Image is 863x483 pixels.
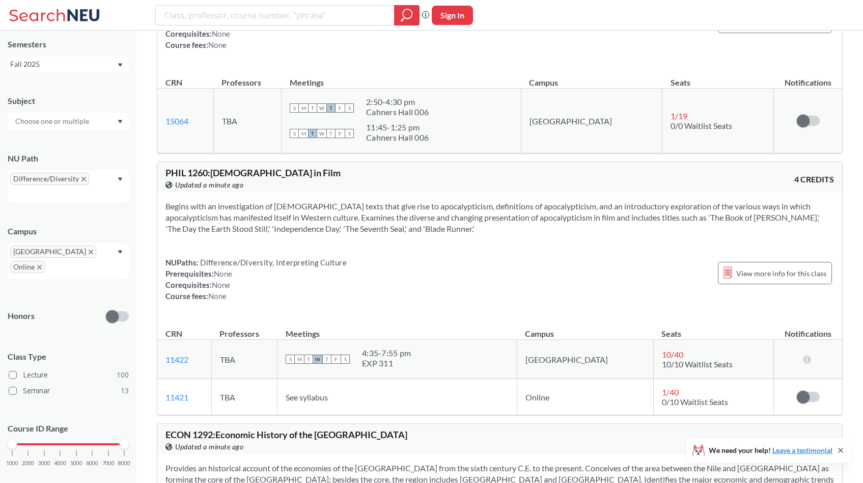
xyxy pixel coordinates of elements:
span: T [308,103,317,113]
span: None [208,291,227,301]
th: Meetings [277,318,517,340]
div: EXP 311 [362,358,411,368]
div: CRN [165,328,182,339]
div: Fall 2025Dropdown arrow [8,56,129,72]
td: TBA [213,89,282,153]
div: [GEOGRAPHIC_DATA]X to remove pillOnlineX to remove pillDropdown arrow [8,243,129,279]
div: Fall 2025 [10,59,117,70]
span: 6000 [86,461,98,466]
span: 1 / 40 [662,387,679,397]
input: Class, professor, course number, "phrase" [163,7,387,24]
span: F [336,103,345,113]
button: Sign In [432,6,473,25]
div: Dropdown arrow [8,113,129,130]
span: 4000 [54,461,66,466]
label: Lecture [9,368,129,382]
span: 10/10 Waitlist Seats [662,359,733,369]
p: Course ID Range [8,423,129,435]
span: 13 [121,385,129,396]
svg: X to remove pill [89,250,93,254]
svg: X to remove pill [81,177,86,181]
span: 10 / 40 [662,350,683,359]
div: 11:45 - 1:25 pm [366,122,429,132]
span: Updated a minute ago [175,179,243,191]
span: F [331,355,341,364]
th: Notifications [774,318,843,340]
span: PHIL 1260 : [DEMOGRAPHIC_DATA] in Film [165,167,341,178]
span: S [345,103,354,113]
span: [GEOGRAPHIC_DATA]X to remove pill [10,246,96,258]
span: 4 CREDITS [794,436,834,447]
th: Professors [213,67,282,89]
a: 15064 [165,116,188,126]
div: 2:50 - 4:30 pm [366,97,429,107]
td: [GEOGRAPHIC_DATA] [521,89,662,153]
div: NU Path [8,153,129,164]
a: Leave a testimonial [772,446,832,454]
span: Class Type [8,351,129,362]
span: T [326,103,336,113]
div: 4:35 - 7:55 pm [362,348,411,358]
span: T [304,355,313,364]
span: None [214,269,232,278]
span: Difference/DiversityX to remove pill [10,173,89,185]
span: W [317,103,326,113]
th: Seats [662,67,774,89]
th: Seats [653,318,773,340]
span: ECON 1292 : Economic History of the [GEOGRAPHIC_DATA] [165,429,407,440]
svg: Dropdown arrow [118,63,123,67]
th: Professors [211,318,277,340]
span: S [290,103,299,113]
th: Meetings [282,67,521,89]
span: S [290,129,299,138]
div: magnifying glass [394,5,420,25]
span: M [299,129,308,138]
span: We need your help! [709,447,832,454]
span: S [286,355,295,364]
a: 11421 [165,392,188,402]
span: Difference/Diversity, Interpreting Culture [199,258,347,267]
span: None [212,280,230,289]
div: NUPaths: Prerequisites: Corequisites: Course fees: [165,257,347,302]
span: T [322,355,331,364]
th: Notifications [774,67,843,89]
span: S [345,129,354,138]
span: Updated a minute ago [175,441,243,452]
span: OnlineX to remove pill [10,261,45,273]
span: T [308,129,317,138]
span: 0/10 Waitlist Seats [662,397,728,407]
div: Semesters [8,39,129,50]
a: 11422 [165,355,188,364]
span: See syllabus [286,392,328,402]
span: M [299,103,308,113]
td: Online [517,379,653,415]
span: 3000 [38,461,50,466]
svg: Dropdown arrow [118,120,123,124]
span: M [295,355,304,364]
span: View more info for this class [736,267,826,280]
label: Seminar [9,384,129,397]
div: Cahners Hall 006 [366,107,429,117]
p: Honors [8,310,35,322]
span: 4 CREDITS [794,174,834,185]
td: TBA [211,379,277,415]
svg: Dropdown arrow [118,177,123,181]
div: CRN [165,77,182,88]
th: Campus [517,318,653,340]
span: 0/0 Waitlist Seats [671,121,732,130]
span: 1 / 19 [671,111,687,121]
span: S [341,355,350,364]
span: W [313,355,322,364]
th: Campus [521,67,662,89]
div: Cahners Hall 006 [366,132,429,143]
svg: X to remove pill [37,265,42,270]
span: T [326,129,336,138]
section: Begins with an investigation of [DEMOGRAPHIC_DATA] texts that give rise to apocalypticism, defini... [165,201,834,234]
input: Choose one or multiple [10,115,96,127]
span: 7000 [102,461,115,466]
span: 1000 [6,461,18,466]
span: 8000 [118,461,130,466]
div: Campus [8,226,129,237]
td: [GEOGRAPHIC_DATA] [517,340,653,379]
span: 5000 [70,461,82,466]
